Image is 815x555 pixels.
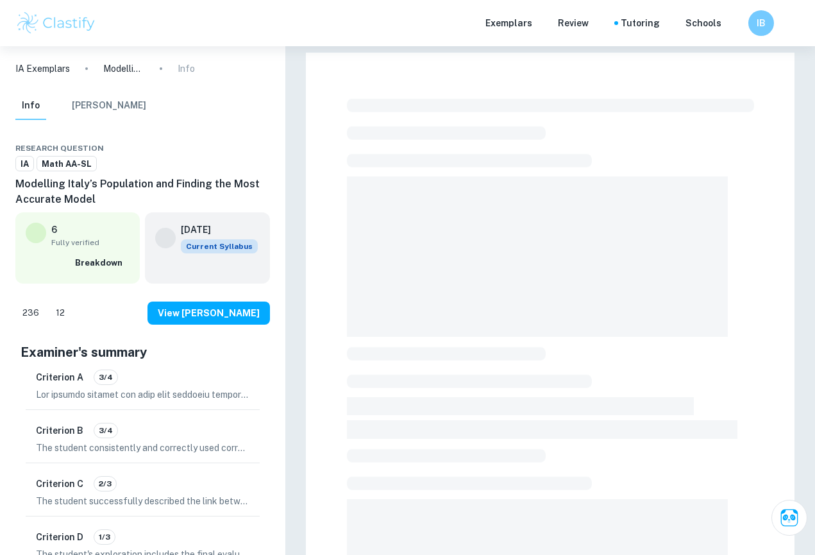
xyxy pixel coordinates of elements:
button: IB [748,10,774,36]
img: Clastify logo [15,10,97,36]
a: Tutoring [621,16,660,30]
span: Math AA-SL [37,158,96,171]
h6: Criterion C [36,477,83,491]
h6: Criterion D [36,530,83,544]
p: 6 [51,223,57,237]
button: Ask Clai [771,500,807,536]
h6: IB [754,16,769,30]
p: Modelling Italy’s Population and Finding the Most Accurate Model [103,62,144,76]
span: 1/3 [94,531,115,543]
a: IA Exemplars [15,62,70,76]
h6: Criterion B [36,423,83,438]
span: 236 [15,307,46,320]
h6: Criterion A [36,370,83,384]
button: Help and Feedback [732,20,738,26]
p: The student successfully described the link between the topic of the exploration and their person... [36,494,249,508]
p: Info [178,62,195,76]
div: Bookmark [247,141,257,156]
p: Exemplars [485,16,532,30]
a: IA [15,156,34,172]
button: Info [15,92,46,120]
span: Current Syllabus [181,239,258,253]
div: Like [15,303,46,323]
a: Schools [685,16,721,30]
button: [PERSON_NAME] [72,92,146,120]
button: View [PERSON_NAME] [147,302,270,325]
span: 3/4 [94,425,117,436]
h6: [DATE] [181,223,248,237]
span: 12 [49,307,72,320]
span: IA [16,158,33,171]
span: 3/4 [94,371,117,383]
a: Math AA-SL [37,156,97,172]
div: Report issue [260,141,270,156]
span: Fully verified [51,237,130,248]
p: Lor ipsumdo sitamet con adip elit seddoeiu temporin, utl etdolo ma aliquaen admi ve qui nostrude.... [36,388,249,402]
h5: Examiner's summary [21,343,265,362]
span: 2/3 [94,478,116,490]
h6: Modelling Italy’s Population and Finding the Most Accurate Model [15,176,270,207]
button: Breakdown [72,253,130,273]
div: Download [234,141,244,156]
div: Share [221,141,231,156]
p: The student consistently and correctly used correct mathematical notation, symbols, and terminolo... [36,441,249,455]
span: Research question [15,142,104,154]
div: Dislike [49,303,72,323]
div: This exemplar is based on the current syllabus. Feel free to refer to it for inspiration/ideas wh... [181,239,258,253]
p: Review [558,16,589,30]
